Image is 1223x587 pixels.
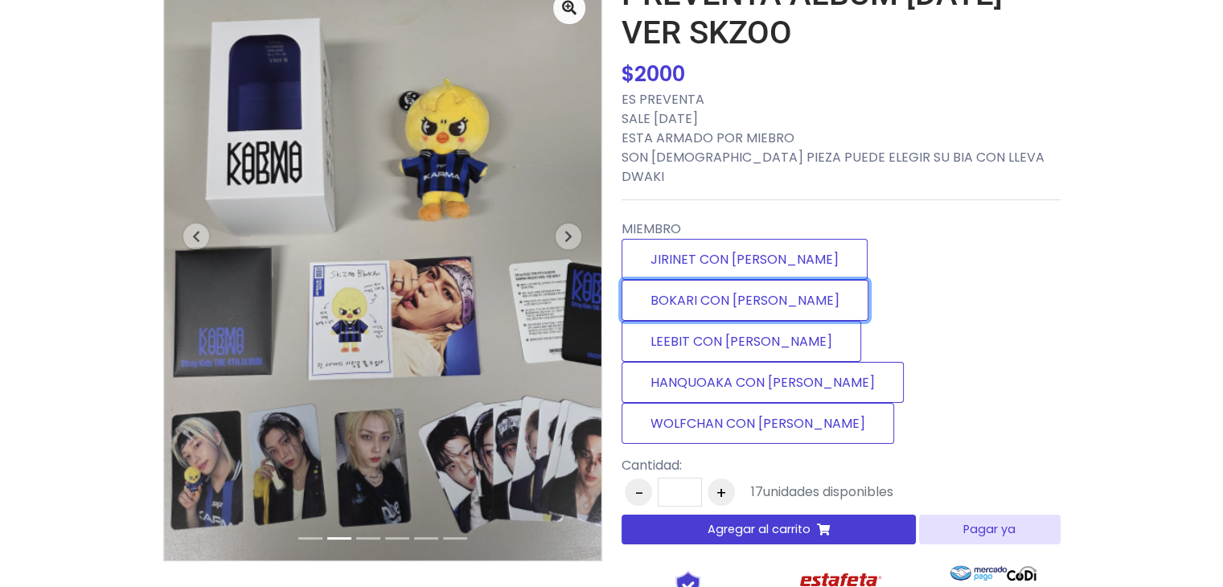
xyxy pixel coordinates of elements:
[622,239,868,280] label: JIRINET CON [PERSON_NAME]
[751,482,763,501] span: 17
[622,515,917,544] button: Agregar al carrito
[622,90,1061,187] p: ES PREVENTA SALE [DATE] ESTA ARMADO POR MIEBRO SON [DEMOGRAPHIC_DATA] PIEZA PUEDE ELEGIR SU BIA C...
[625,478,652,506] button: -
[622,456,893,475] p: Cantidad:
[708,521,811,538] span: Agregar al carrito
[622,362,904,403] label: HANQUOAKA CON [PERSON_NAME]
[919,515,1060,544] button: Pagar ya
[622,59,1061,90] div: $
[622,403,894,444] label: WOLFCHAN CON [PERSON_NAME]
[751,482,893,502] div: unidades disponibles
[622,280,868,321] label: BOKARI CON [PERSON_NAME]
[708,478,735,506] button: +
[622,321,861,362] label: LEEBIT CON [PERSON_NAME]
[634,60,685,88] span: 2000
[622,213,1061,450] div: MIEMBRO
